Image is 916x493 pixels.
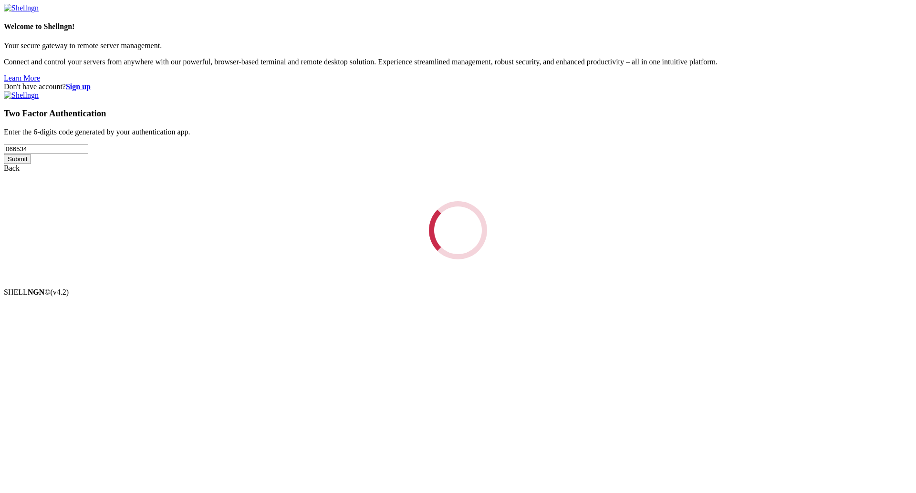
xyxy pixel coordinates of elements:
div: Don't have account? [4,82,912,91]
a: Back [4,164,20,172]
b: NGN [28,288,45,296]
p: Connect and control your servers from anywhere with our powerful, browser-based terminal and remo... [4,58,912,66]
input: Two factor code [4,144,88,154]
input: Submit [4,154,31,164]
img: Shellngn [4,91,39,100]
a: Sign up [66,82,91,91]
h3: Two Factor Authentication [4,108,912,119]
h4: Welcome to Shellngn! [4,22,912,31]
p: Your secure gateway to remote server management. [4,41,912,50]
a: Learn More [4,74,40,82]
span: 4.2.0 [51,288,69,296]
p: Enter the 6-digits code generated by your authentication app. [4,128,912,136]
img: Shellngn [4,4,39,12]
div: Loading... [429,201,487,259]
span: SHELL © [4,288,69,296]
